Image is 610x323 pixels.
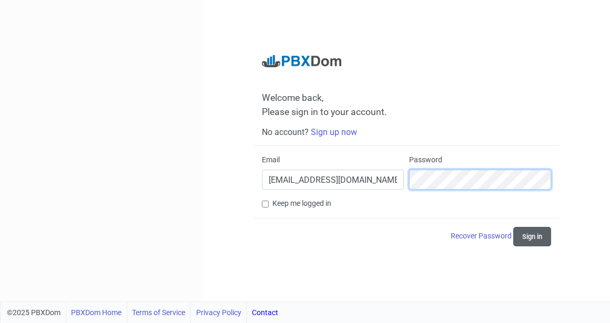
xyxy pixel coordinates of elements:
a: Recover Password [451,232,513,240]
input: Email here... [262,170,404,190]
a: Terms of Service [132,302,185,323]
label: Keep me logged in [272,198,331,209]
h6: No account? [262,127,551,137]
a: PBXDom Home [71,302,121,323]
div: ©2025 PBXDom [7,302,278,323]
span: Welcome back, [262,92,551,103]
a: Contact [252,302,278,323]
a: Sign up now [311,127,357,137]
a: Privacy Policy [196,302,241,323]
button: Sign in [513,227,551,246]
label: Password [409,154,442,165]
span: Please sign in to your account. [262,107,387,117]
label: Email [262,154,280,165]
